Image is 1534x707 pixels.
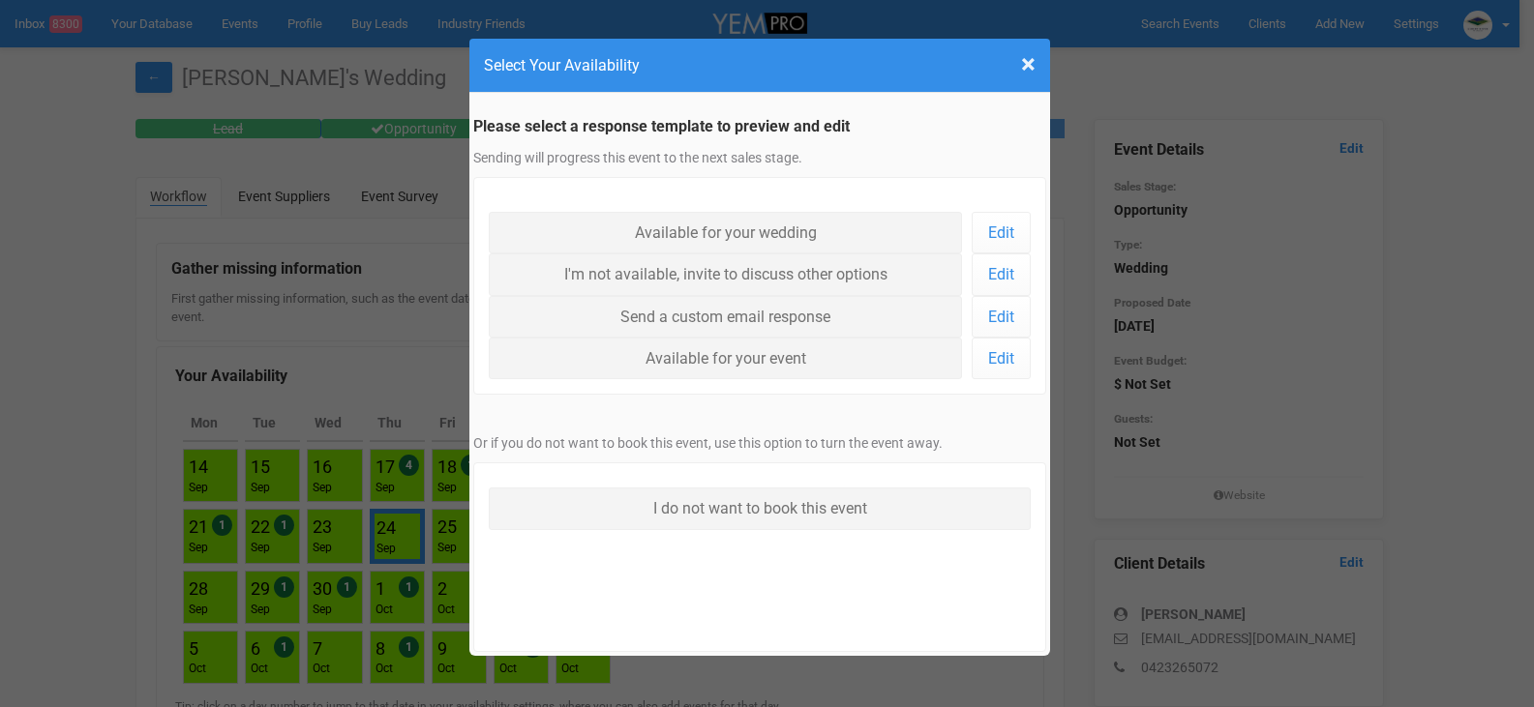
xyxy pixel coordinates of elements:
[473,433,1046,453] p: Or if you do not want to book this event, use this option to turn the event away.
[972,338,1031,379] a: Edit
[489,253,962,295] a: I'm not available, invite to discuss other options
[489,338,962,379] a: Available for your event
[1021,48,1036,80] span: ×
[473,116,1046,138] legend: Please select a response template to preview and edit
[972,296,1031,338] a: Edit
[484,53,1036,77] h4: Select Your Availability
[972,212,1031,253] a: Edit
[489,296,962,338] a: Send a custom email response
[489,487,1031,529] a: I do not want to book this event
[972,253,1031,295] a: Edit
[489,212,962,253] a: Available for your wedding
[473,148,1046,167] p: Sending will progress this event to the next sales stage.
